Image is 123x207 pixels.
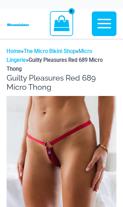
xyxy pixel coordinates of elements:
[50,11,73,36] a: View Shopping Cart, empty
[7,73,116,92] h1: Guilty Pleasures Red 689 Micro Thong
[24,48,76,54] a: The Micro Bikini Shop
[7,48,103,72] span: » » »
[7,48,92,63] a: Micro Lingerie
[7,23,30,27] img: MM SHOP LOGO FLAT
[7,48,21,54] a: Home
[7,57,103,72] span: Guilty Pleasures Red 689 Micro Thong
